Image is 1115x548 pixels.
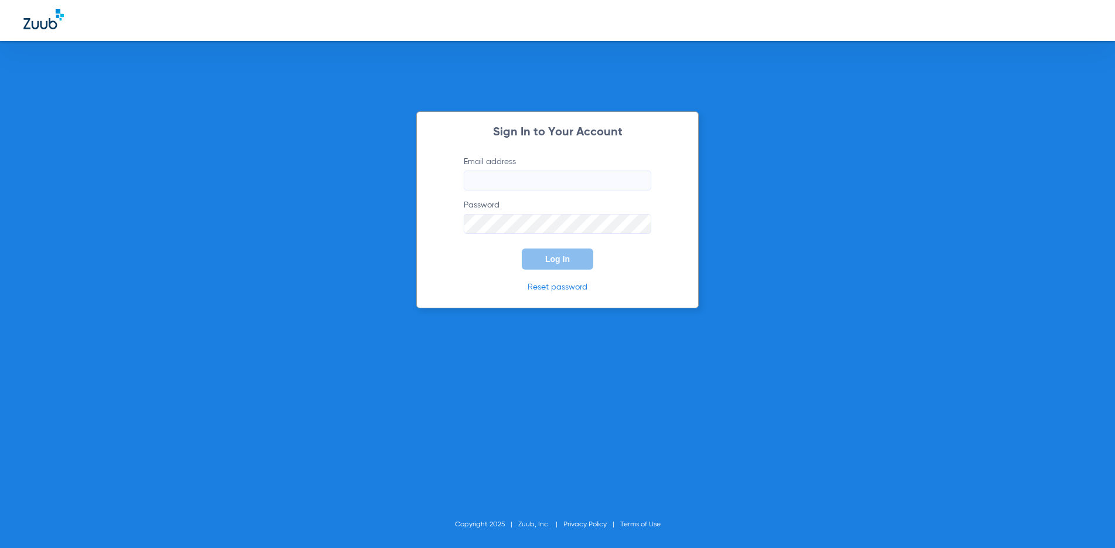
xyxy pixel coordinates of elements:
input: Password [464,214,651,234]
li: Zuub, Inc. [518,519,563,530]
li: Copyright 2025 [455,519,518,530]
img: Zuub Logo [23,9,64,29]
a: Terms of Use [620,521,661,528]
label: Password [464,199,651,234]
span: Log In [545,254,570,264]
input: Email address [464,171,651,190]
label: Email address [464,156,651,190]
a: Privacy Policy [563,521,607,528]
a: Reset password [528,283,587,291]
h2: Sign In to Your Account [446,127,669,138]
button: Log In [522,249,593,270]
